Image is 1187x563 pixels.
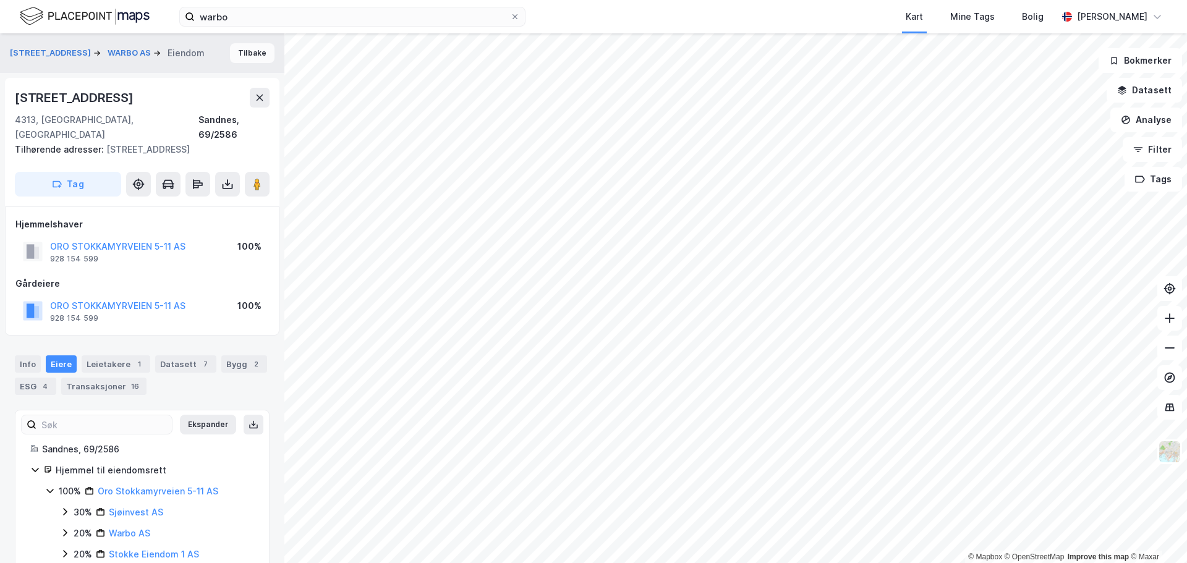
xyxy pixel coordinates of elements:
[129,380,142,392] div: 16
[36,415,172,434] input: Søk
[1110,108,1182,132] button: Analyse
[180,415,236,434] button: Ekspander
[950,9,995,24] div: Mine Tags
[906,9,923,24] div: Kart
[1123,137,1182,162] button: Filter
[56,463,254,478] div: Hjemmel til eiendomsrett
[109,507,163,517] a: Sjøinvest AS
[15,144,106,155] span: Tilhørende adresser:
[61,378,147,395] div: Transaksjoner
[74,547,92,562] div: 20%
[195,7,510,26] input: Søk på adresse, matrikkel, gårdeiere, leietakere eller personer
[155,355,216,373] div: Datasett
[237,298,262,313] div: 100%
[98,486,218,496] a: Oro Stokkamyrveien 5-11 AS
[20,6,150,27] img: logo.f888ab2527a4732fd821a326f86c7f29.svg
[250,358,262,370] div: 2
[1077,9,1147,24] div: [PERSON_NAME]
[199,358,211,370] div: 7
[108,47,153,59] button: WARBO AS
[74,505,92,520] div: 30%
[15,355,41,373] div: Info
[15,378,56,395] div: ESG
[968,552,1002,561] a: Mapbox
[1068,552,1129,561] a: Improve this map
[50,254,98,264] div: 928 154 599
[46,355,77,373] div: Eiere
[15,142,260,157] div: [STREET_ADDRESS]
[1099,48,1182,73] button: Bokmerker
[15,217,269,232] div: Hjemmelshaver
[50,313,98,323] div: 928 154 599
[237,239,262,254] div: 100%
[109,549,199,559] a: Stokke Eiendom 1 AS
[15,88,136,108] div: [STREET_ADDRESS]
[10,47,93,59] button: [STREET_ADDRESS]
[59,484,81,499] div: 100%
[74,526,92,541] div: 20%
[15,276,269,291] div: Gårdeiere
[42,442,254,457] div: Sandnes, 69/2586
[1125,167,1182,192] button: Tags
[230,43,274,63] button: Tilbake
[1005,552,1065,561] a: OpenStreetMap
[133,358,145,370] div: 1
[15,172,121,197] button: Tag
[82,355,150,373] div: Leietakere
[168,46,205,61] div: Eiendom
[39,380,51,392] div: 4
[109,528,150,538] a: Warbo AS
[1107,78,1182,103] button: Datasett
[15,112,198,142] div: 4313, [GEOGRAPHIC_DATA], [GEOGRAPHIC_DATA]
[1125,504,1187,563] iframe: Chat Widget
[1022,9,1044,24] div: Bolig
[221,355,267,373] div: Bygg
[198,112,270,142] div: Sandnes, 69/2586
[1158,440,1181,464] img: Z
